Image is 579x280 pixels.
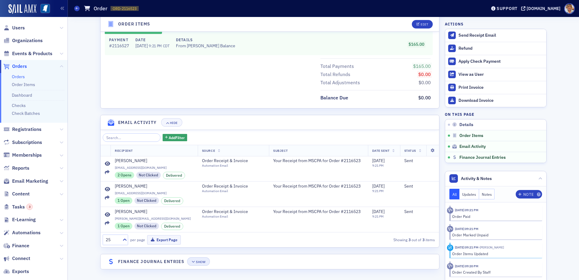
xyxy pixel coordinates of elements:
button: Show [187,257,210,266]
div: Automation Email [202,215,257,218]
a: Checks [12,103,26,108]
span: Your Receipt from MSCPA for Order #2116523 [273,158,361,164]
button: Send Receipt Email [445,29,546,42]
span: [EMAIL_ADDRESS][DOMAIN_NAME] [115,191,194,195]
time: 6/30/2025 09:20 PM [455,264,478,268]
div: # 2116527 [109,43,129,49]
a: Connect [3,255,30,262]
a: Finance [3,242,29,249]
time: 6/30/2025 09:21 PM [455,227,478,231]
button: All [449,189,460,199]
a: [PERSON_NAME] [115,184,194,189]
a: Automations [3,229,41,236]
a: Dashboard [12,92,32,98]
img: SailAMX [8,4,36,14]
time: 9:21 PM [372,214,384,218]
button: View as User [445,68,546,81]
span: Email Activity [459,144,486,149]
a: Events & Products [3,50,52,57]
span: Connect [12,255,30,262]
button: Refund [445,42,546,55]
span: Your Receipt from MSCPA for Order #2116523 [273,184,361,189]
h4: Finance Journal Entries [118,258,184,265]
span: Finance Journal Entries [459,155,506,160]
span: $165.00 [413,63,431,69]
div: Total Refunds [320,71,350,78]
span: ORD-2116523 [113,6,137,11]
time: 9:21 PM [372,189,384,193]
div: Sent [404,209,435,215]
span: Status [404,148,416,153]
button: Hide [161,118,182,127]
span: Add Filter [169,135,185,140]
strong: 3 [407,237,412,242]
input: Search… [103,133,160,142]
a: Registrations [3,126,41,133]
h4: Details [176,37,235,42]
time: 6/30/2025 09:21 PM [455,208,478,212]
div: Automation Email [202,164,257,168]
span: Finance [12,242,29,249]
span: [EMAIL_ADDRESS][DOMAIN_NAME] [115,166,194,170]
span: Total Adjustments [320,79,362,86]
h4: Order Items [118,21,150,28]
div: Showing out of items [329,237,435,242]
div: Delivered [161,197,183,205]
span: Email Marketing [12,178,48,185]
div: Apply Check Payment [458,59,543,64]
div: Edit [421,23,428,26]
div: [PERSON_NAME] [115,184,147,189]
a: Order Receipt & InvoiceAutomation Email [202,184,263,193]
button: Notes [479,189,495,199]
a: Reports [3,165,29,172]
div: Total Adjustments [320,79,360,86]
div: [PERSON_NAME] [115,158,147,164]
div: [PERSON_NAME] [115,209,147,215]
span: [DATE] [372,209,385,214]
time: 9:21 PM [372,163,384,168]
div: Order Items Updated [452,251,538,256]
h4: Actions [445,21,464,27]
a: Content [3,191,30,197]
a: Check Batches [12,111,40,116]
span: 9:21 PM [149,43,162,48]
span: Your Receipt from MSCPA for Order #2116523 [273,209,361,215]
a: Print Invoice [445,81,546,94]
div: 1 Open [115,223,132,229]
img: SailAMX [41,4,50,13]
span: Events & Products [12,50,52,57]
div: Automation Email [202,189,257,193]
span: $0.00 [418,95,431,101]
time: 6/30/2025 09:21 PM [455,245,478,249]
span: [DATE] [372,183,385,189]
span: Activity & Notes [461,175,492,182]
a: Download Invoice [445,94,546,107]
span: Automations [12,229,41,236]
div: Download Invoice [458,98,543,103]
label: per page [130,237,145,242]
a: Tasks3 [3,204,33,210]
div: Not Clicked [134,223,159,229]
span: Registrations [12,126,41,133]
a: Subscriptions [3,139,42,146]
div: [DOMAIN_NAME] [527,6,561,11]
a: Email Marketing [3,178,48,185]
h4: Payment [109,37,129,42]
button: AddFilter [163,134,187,142]
span: Total Refunds [320,71,352,78]
span: Subject [273,148,288,153]
div: Print Invoice [458,85,543,90]
span: Balance Due [320,94,350,102]
button: Note [516,190,542,198]
span: Lydia Carlisle [478,245,504,249]
span: Memberships [12,152,42,158]
span: [DATE] [372,158,385,163]
div: Sent [404,184,435,189]
a: Order Receipt & InvoiceAutomation Email [202,158,263,168]
div: Total Payments [320,63,354,70]
div: Not Clicked [136,172,161,178]
span: Exports [12,268,29,275]
div: Sent [404,158,435,164]
span: Order Receipt & Invoice [202,158,257,164]
span: Source [202,148,215,153]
